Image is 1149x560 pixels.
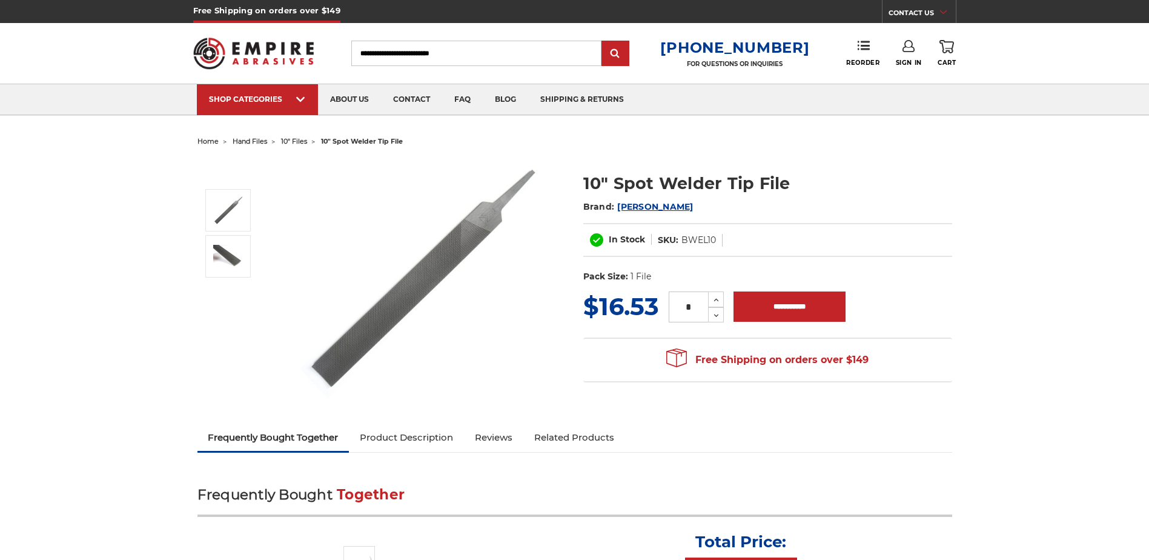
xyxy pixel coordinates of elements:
[464,424,523,451] a: Reviews
[938,40,956,67] a: Cart
[617,201,693,212] a: [PERSON_NAME]
[658,234,678,247] dt: SKU:
[583,292,659,321] span: $16.53
[583,201,615,212] span: Brand:
[483,84,528,115] a: blog
[337,486,405,503] span: Together
[197,424,349,451] a: Frequently Bought Together
[938,59,956,67] span: Cart
[349,424,464,451] a: Product Description
[889,6,956,23] a: CONTACT US
[583,172,952,195] h1: 10" Spot Welder Tip File
[681,234,716,247] dd: BWEL10
[609,234,645,245] span: In Stock
[896,59,922,67] span: Sign In
[603,42,627,66] input: Submit
[301,159,543,399] img: 10" spot welder tip file
[281,137,307,145] a: 10" files
[321,137,403,145] span: 10" spot welder tip file
[660,60,809,68] p: FOR QUESTIONS OR INQUIRIES
[213,195,243,225] img: 10" spot welder tip file
[213,245,243,268] img: double cut spot welder tip filer
[666,348,869,372] span: Free Shipping on orders over $149
[631,270,651,283] dd: 1 File
[318,84,381,115] a: about us
[197,137,219,145] a: home
[197,486,333,503] span: Frequently Bought
[523,424,625,451] a: Related Products
[583,270,628,283] dt: Pack Size:
[193,30,314,77] img: Empire Abrasives
[442,84,483,115] a: faq
[660,39,809,56] a: [PHONE_NUMBER]
[846,40,879,66] a: Reorder
[695,532,786,552] p: Total Price:
[528,84,636,115] a: shipping & returns
[381,84,442,115] a: contact
[846,59,879,67] span: Reorder
[209,95,306,104] div: SHOP CATEGORIES
[233,137,267,145] a: hand files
